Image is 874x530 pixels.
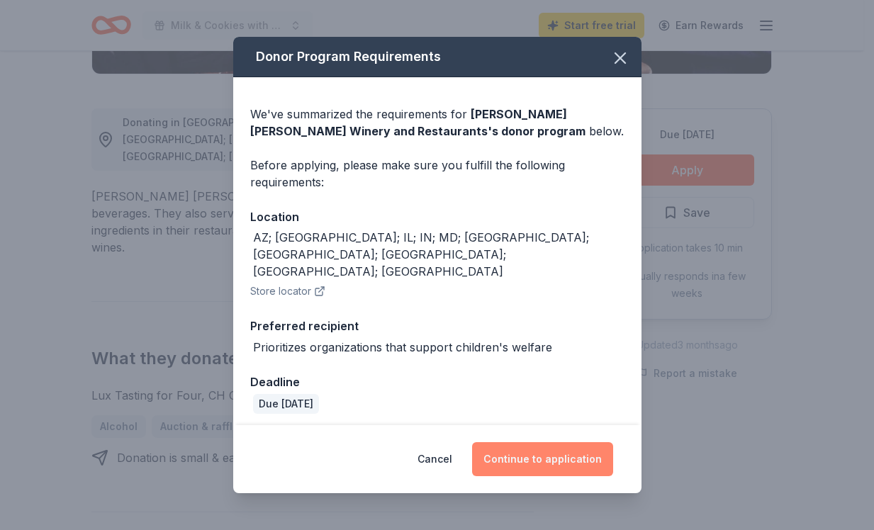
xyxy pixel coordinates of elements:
div: Location [250,208,624,226]
div: Preferred recipient [250,317,624,335]
div: AZ; [GEOGRAPHIC_DATA]; IL; IN; MD; [GEOGRAPHIC_DATA]; [GEOGRAPHIC_DATA]; [GEOGRAPHIC_DATA]; [GEOG... [253,229,624,280]
button: Store locator [250,283,325,300]
div: Donor Program Requirements [233,37,642,77]
button: Cancel [418,442,452,476]
button: Continue to application [472,442,613,476]
div: Deadline [250,373,624,391]
div: We've summarized the requirements for below. [250,106,624,140]
div: Due [DATE] [253,394,319,414]
div: Prioritizes organizations that support children's welfare [253,339,552,356]
div: Before applying, please make sure you fulfill the following requirements: [250,157,624,191]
